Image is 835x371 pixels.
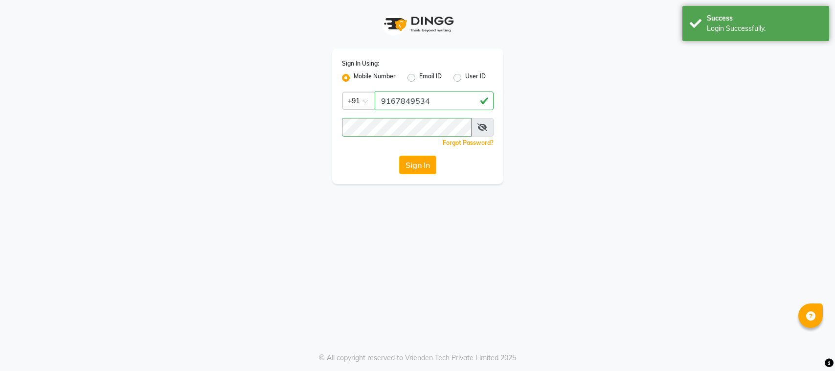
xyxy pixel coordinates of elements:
input: Username [375,92,494,110]
input: Username [342,118,472,137]
img: logo1.svg [379,10,457,39]
div: Login Successfully. [707,23,822,34]
div: Success [707,13,822,23]
a: Forgot Password? [443,139,494,146]
label: Mobile Number [354,72,396,84]
label: Email ID [419,72,442,84]
label: User ID [465,72,486,84]
label: Sign In Using: [342,59,379,68]
button: Sign In [399,156,436,174]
